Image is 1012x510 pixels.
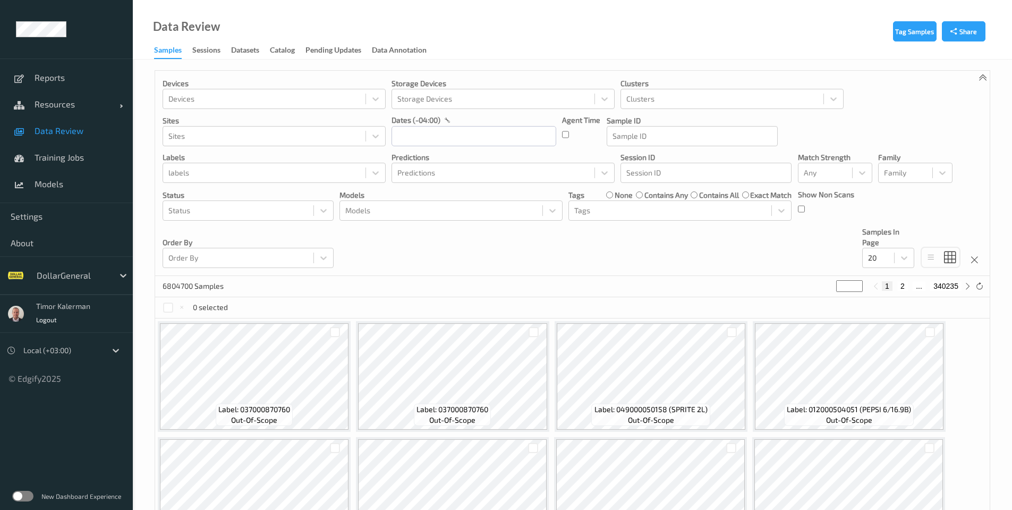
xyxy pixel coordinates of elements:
p: 6804700 Samples [163,281,242,291]
div: Samples [154,45,182,59]
p: Status [163,190,334,200]
p: Storage Devices [392,78,615,89]
span: out-of-scope [429,415,475,425]
span: Label: 037000870760 [416,404,488,415]
a: Sessions [192,43,231,58]
p: labels [163,152,386,163]
button: 1 [882,281,892,291]
p: Family [878,152,953,163]
div: Data Annotation [372,45,427,58]
button: 340235 [930,281,962,291]
p: Show Non Scans [798,189,854,200]
p: Predictions [392,152,615,163]
p: Samples In Page [862,227,914,248]
a: Pending Updates [305,43,372,58]
p: Clusters [620,78,844,89]
p: Models [339,190,563,200]
a: Datasets [231,43,270,58]
span: out-of-scope [628,415,674,425]
label: contains any [644,190,688,200]
span: out-of-scope [231,415,277,425]
a: Data Annotation [372,43,437,58]
button: 2 [897,281,908,291]
span: Label: 049000050158 (SPRITE 2L) [594,404,708,415]
div: Pending Updates [305,45,361,58]
div: Datasets [231,45,259,58]
label: contains all [699,190,739,200]
button: ... [913,281,925,291]
p: Order By [163,237,334,248]
label: exact match [750,190,792,200]
p: 0 selected [193,302,228,313]
p: Tags [568,190,584,200]
p: Devices [163,78,386,89]
div: Data Review [153,21,220,32]
p: Sample ID [607,115,778,126]
button: Share [942,21,985,41]
span: Label: 012000504051 (PEPSI 6/16.9B) [787,404,911,415]
a: Catalog [270,43,305,58]
span: Label: 037000870760 [218,404,290,415]
button: Tag Samples [893,21,937,41]
label: none [615,190,633,200]
a: Samples [154,43,192,59]
div: Catalog [270,45,295,58]
p: Match Strength [798,152,872,163]
span: out-of-scope [826,415,872,425]
p: Session ID [620,152,792,163]
p: Sites [163,115,386,126]
div: Sessions [192,45,220,58]
p: dates (-04:00) [392,115,440,126]
p: Agent Time [562,115,600,126]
